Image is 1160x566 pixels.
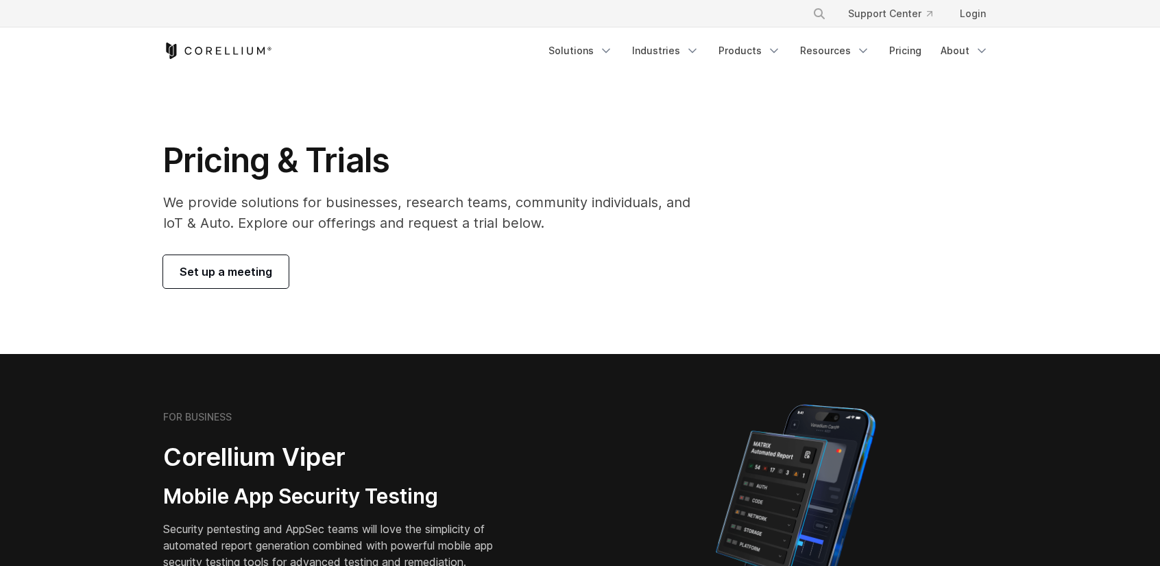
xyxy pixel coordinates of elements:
a: Pricing [881,38,930,63]
a: Industries [624,38,708,63]
div: Navigation Menu [796,1,997,26]
a: Resources [792,38,878,63]
a: Support Center [837,1,943,26]
a: Login [949,1,997,26]
a: About [932,38,997,63]
div: Navigation Menu [540,38,997,63]
h2: Corellium Viper [163,442,514,473]
h6: FOR BUSINESS [163,411,232,423]
a: Products [710,38,789,63]
h3: Mobile App Security Testing [163,484,514,510]
a: Solutions [540,38,621,63]
h1: Pricing & Trials [163,140,710,181]
a: Corellium Home [163,43,272,59]
button: Search [807,1,832,26]
a: Set up a meeting [163,255,289,288]
p: We provide solutions for businesses, research teams, community individuals, and IoT & Auto. Explo... [163,192,710,233]
span: Set up a meeting [180,263,272,280]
